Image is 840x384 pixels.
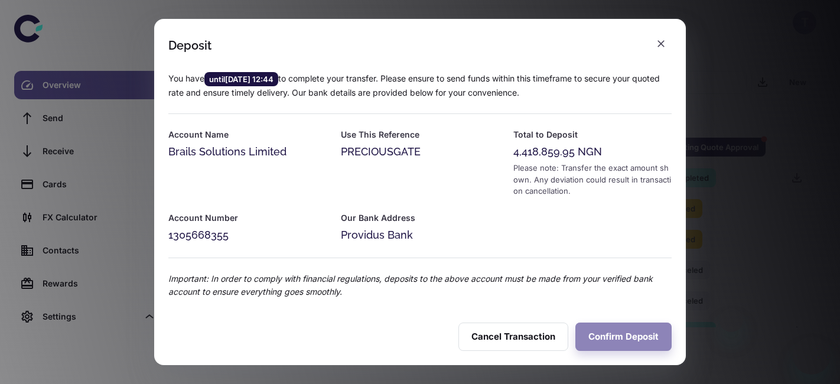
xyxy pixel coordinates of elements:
h6: Total to Deposit [513,128,672,141]
h6: Account Name [168,128,327,141]
button: Confirm Deposit [575,323,672,351]
h6: Account Number [168,211,327,224]
p: You have to complete your transfer. Please ensure to send funds within this timeframe to secure y... [168,72,672,99]
div: PRECIOUSGATE [341,144,499,160]
h6: Use This Reference [341,128,499,141]
span: until [DATE] 12:44 [204,73,278,85]
iframe: Close message [719,308,743,332]
h6: Our Bank Address [341,211,499,224]
div: 1305668355 [168,227,327,243]
button: Cancel Transaction [458,323,568,351]
div: 4,418,859.95 NGN [513,144,672,160]
p: Important: In order to comply with financial regulations, deposits to the above account must be m... [168,272,672,298]
div: Deposit [168,38,211,53]
div: Please note: Transfer the exact amount shown. Any deviation could result in transaction cancellat... [513,162,672,197]
div: Brails Solutions Limited [168,144,327,160]
div: Providus Bank [341,227,499,243]
iframe: Button to launch messaging window [793,337,831,375]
